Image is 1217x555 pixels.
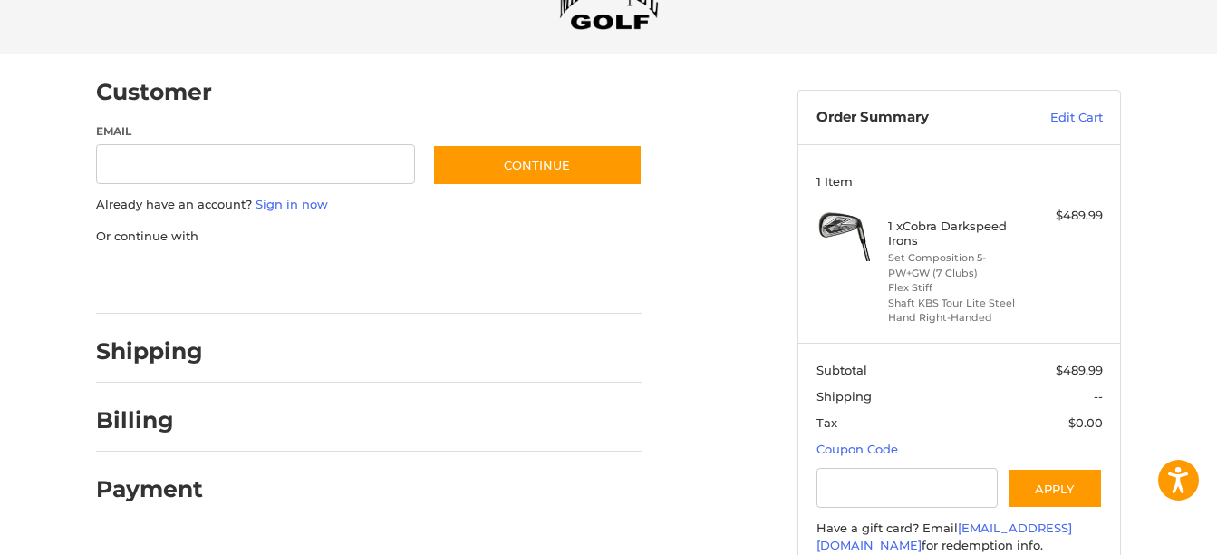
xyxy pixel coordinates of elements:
div: Have a gift card? Email for redemption info. [816,520,1103,555]
h3: 1 Item [816,174,1103,189]
h2: Customer [96,78,212,106]
span: $0.00 [1068,415,1103,430]
h3: Order Summary [816,109,1011,127]
span: Tax [816,415,837,430]
button: Continue [432,144,642,186]
iframe: PayPal-paypal [91,263,227,296]
a: Coupon Code [816,442,898,456]
p: Or continue with [96,228,642,246]
li: Set Composition 5-PW+GW (7 Clubs) [888,250,1027,280]
span: Subtotal [816,363,867,377]
h2: Payment [96,475,203,503]
li: Hand Right-Handed [888,310,1027,326]
input: Gift Certificate or Coupon Code [816,468,999,509]
li: Flex Stiff [888,280,1027,296]
li: Shaft KBS Tour Lite Steel [888,296,1027,311]
a: Edit Cart [1011,109,1103,127]
iframe: Google Customer Reviews [1067,506,1217,555]
span: -- [1094,389,1103,404]
button: Apply [1007,468,1103,509]
h2: Shipping [96,337,203,365]
span: Shipping [816,389,872,404]
a: Sign in now [256,197,328,211]
h2: Billing [96,406,202,434]
span: $489.99 [1056,363,1103,377]
div: $489.99 [1031,207,1103,225]
label: Email [96,123,415,140]
p: Already have an account? [96,196,642,214]
iframe: PayPal-paylater [244,263,380,296]
iframe: PayPal-venmo [398,263,534,296]
h4: 1 x Cobra Darkspeed Irons [888,219,1027,248]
